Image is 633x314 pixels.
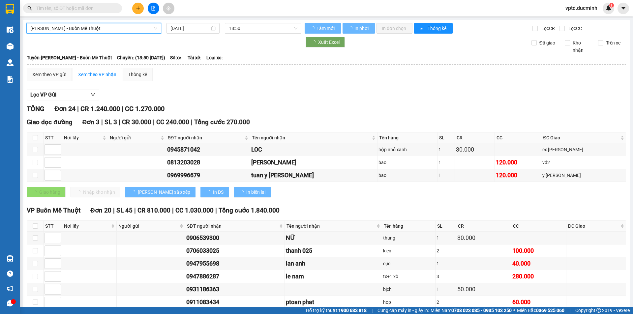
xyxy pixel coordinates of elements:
div: bao [378,159,436,166]
span: | [153,118,155,126]
div: y [PERSON_NAME] [542,172,625,179]
div: 30.000 [456,145,494,154]
span: | [134,207,136,214]
td: tuan y wang [250,169,377,182]
th: CC [511,221,566,232]
span: Người gửi [118,222,179,230]
span: Miền Nam [431,307,512,314]
span: Lọc CC [566,25,583,32]
div: 280.000 [512,272,565,281]
div: 1 [438,146,454,153]
span: Giao dọc đường [27,118,73,126]
span: | [172,207,174,214]
th: SL [436,221,456,232]
button: Làm mới [305,23,341,34]
span: In DS [213,188,224,196]
td: 0947886287 [185,270,285,283]
button: In biên lai [234,187,271,197]
span: search [27,6,32,11]
input: 15/08/2025 [170,25,210,32]
img: warehouse-icon [7,43,14,50]
button: plus [132,3,144,14]
span: Lọc CR [539,25,556,32]
div: 0931186363 [186,285,284,294]
td: LOC [250,143,377,156]
div: 120.000 [496,158,540,167]
span: CC 1.030.000 [175,207,214,214]
div: bịch [383,286,434,293]
div: thung [383,234,434,242]
span: loading [131,190,138,194]
td: ptoan phat [285,296,382,309]
div: thanh 025 [286,246,381,255]
span: file-add [151,6,156,11]
td: 0969996679 [166,169,250,182]
td: le nam [285,270,382,283]
span: VP Buôn Mê Thuột [27,207,80,214]
span: | [77,105,79,113]
span: SĐT người nhận [168,134,243,141]
span: SĐT người nhận [187,222,278,230]
span: Cung cấp máy in - giấy in: [377,307,429,314]
div: 1 [437,260,455,267]
span: Chuyến: (18:50 [DATE]) [117,54,165,61]
div: bao [378,172,436,179]
span: copyright [596,308,601,313]
td: 0906539300 [185,232,285,244]
span: aim [166,6,171,11]
span: Đã giao [537,39,558,46]
th: CR [456,221,511,232]
span: Hỗ trợ kỹ thuật: [306,307,367,314]
span: | [113,207,115,214]
div: hop [383,299,434,306]
th: CC [495,132,541,143]
div: 0813203028 [167,158,249,167]
div: 0945871042 [167,145,249,154]
div: 2 [437,247,455,254]
span: SL 45 [116,207,133,214]
img: warehouse-icon [7,59,14,66]
div: ptoan phat [286,298,381,307]
span: CR 30.000 [122,118,151,126]
div: hộp nhỏ xanh [378,146,436,153]
img: logo-vxr [6,4,14,14]
img: icon-new-feature [606,5,612,11]
span: Tên người nhận [252,134,371,141]
span: vptd.ducminh [560,4,603,12]
td: lan anh [285,257,382,270]
span: CR 1.240.000 [80,105,120,113]
span: plus [136,6,140,11]
span: message [7,300,13,306]
button: file-add [148,3,159,14]
span: SL 3 [105,118,117,126]
button: Lọc VP Gửi [27,90,99,100]
span: loading [206,190,213,194]
td: 0706033025 [185,244,285,257]
button: caret-down [618,3,629,14]
td: 0945871042 [166,143,250,156]
span: Lọc VP Gửi [30,91,56,99]
span: ⚪️ [513,309,515,312]
span: Người gửi [110,134,159,141]
div: Xem theo VP nhận [78,71,116,78]
span: ĐC Giao [568,222,619,230]
span: Tên người nhận [286,222,375,230]
span: Kho nhận [570,39,593,54]
div: tx+1 xô [383,273,434,280]
div: 0969996679 [167,171,249,180]
span: CC 240.000 [156,118,189,126]
span: Trên xe [603,39,623,46]
strong: 0708 023 035 - 0935 103 250 [451,308,512,313]
th: STT [44,132,62,143]
button: Xuất Excel [306,37,345,47]
div: 100.000 [512,246,565,255]
div: tuan y [PERSON_NAME] [251,171,376,180]
span: | [372,307,373,314]
span: loading [239,190,246,194]
div: 1 [438,172,454,179]
th: Tên hàng [382,221,436,232]
span: Tổng cước 1.840.000 [219,207,280,214]
div: 0906539300 [186,233,284,243]
sup: 1 [609,3,614,8]
span: | [119,118,120,126]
